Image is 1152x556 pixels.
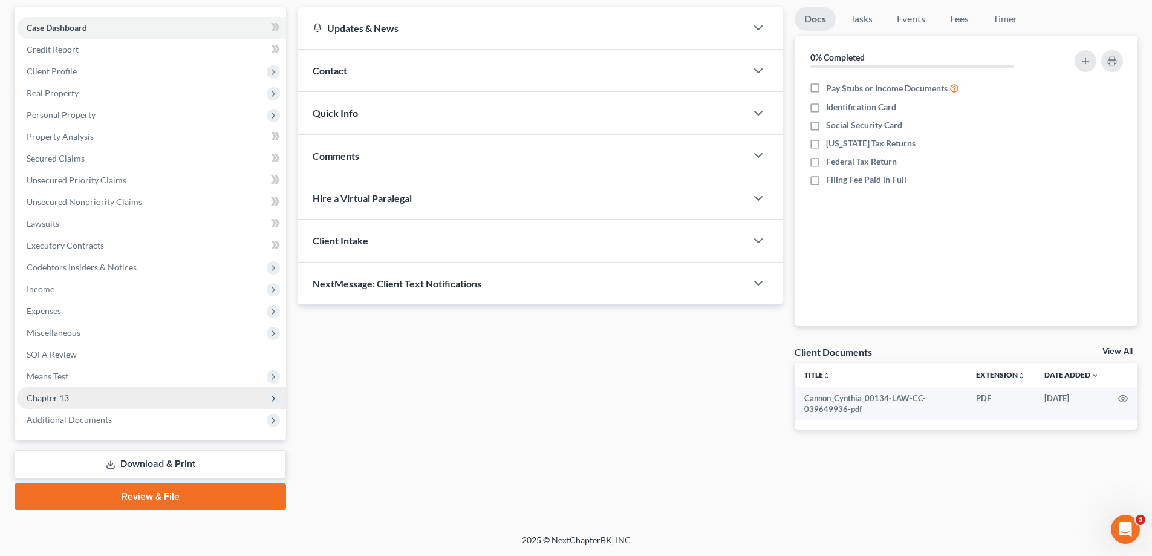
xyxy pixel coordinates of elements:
[232,534,921,556] div: 2025 © NextChapterBK, INC
[313,192,412,204] span: Hire a Virtual Paralegal
[17,148,286,169] a: Secured Claims
[1044,370,1099,379] a: Date Added expand_more
[313,235,368,246] span: Client Intake
[27,110,96,120] span: Personal Property
[826,174,906,186] span: Filing Fee Paid in Full
[313,278,481,289] span: NextMessage: Client Text Notifications
[826,155,897,168] span: Federal Tax Return
[27,44,79,54] span: Credit Report
[27,240,104,250] span: Executory Contracts
[27,414,112,425] span: Additional Documents
[27,349,77,359] span: SOFA Review
[823,372,830,379] i: unfold_more
[1035,387,1108,420] td: [DATE]
[17,126,286,148] a: Property Analysis
[27,88,79,98] span: Real Property
[27,218,59,229] span: Lawsuits
[17,17,286,39] a: Case Dashboard
[17,235,286,257] a: Executory Contracts
[826,101,896,113] span: Identification Card
[313,65,347,76] span: Contact
[17,191,286,213] a: Unsecured Nonpriority Claims
[983,7,1027,31] a: Timer
[826,137,916,149] span: [US_STATE] Tax Returns
[810,52,865,62] strong: 0% Completed
[313,107,358,119] span: Quick Info
[313,22,732,34] div: Updates & News
[1092,372,1099,379] i: expand_more
[15,483,286,510] a: Review & File
[795,387,966,420] td: Cannon_Cynthia_00134-LAW-CC-039649936-pdf
[27,327,80,338] span: Miscellaneous
[17,39,286,61] a: Credit Report
[27,22,87,33] span: Case Dashboard
[826,119,902,131] span: Social Security Card
[27,306,61,316] span: Expenses
[966,387,1035,420] td: PDF
[1018,372,1025,379] i: unfold_more
[826,82,948,94] span: Pay Stubs or Income Documents
[27,131,94,142] span: Property Analysis
[804,370,830,379] a: Titleunfold_more
[27,262,137,272] span: Codebtors Insiders & Notices
[976,370,1025,379] a: Extensionunfold_more
[27,284,54,294] span: Income
[887,7,935,31] a: Events
[17,344,286,365] a: SOFA Review
[1136,515,1145,525] span: 3
[17,213,286,235] a: Lawsuits
[27,175,126,185] span: Unsecured Priority Claims
[841,7,882,31] a: Tasks
[27,393,69,403] span: Chapter 13
[27,197,142,207] span: Unsecured Nonpriority Claims
[1102,347,1133,356] a: View All
[795,345,872,358] div: Client Documents
[27,371,68,381] span: Means Test
[17,169,286,191] a: Unsecured Priority Claims
[313,150,359,162] span: Comments
[27,153,85,163] span: Secured Claims
[940,7,978,31] a: Fees
[1111,515,1140,544] iframe: Intercom live chat
[795,7,836,31] a: Docs
[27,66,77,76] span: Client Profile
[15,450,286,479] a: Download & Print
